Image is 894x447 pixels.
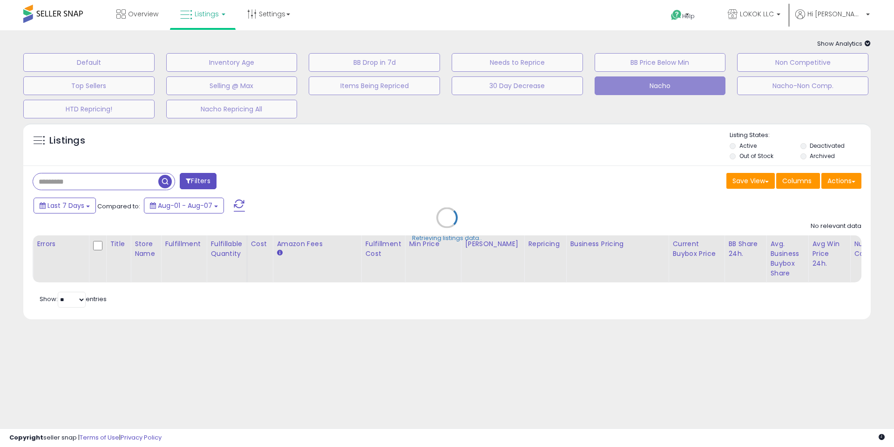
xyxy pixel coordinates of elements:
[664,2,713,30] a: Help
[452,76,583,95] button: 30 Day Decrease
[817,39,871,48] span: Show Analytics
[166,53,298,72] button: Inventory Age
[309,53,440,72] button: BB Drop in 7d
[595,76,726,95] button: Nacho
[682,12,695,20] span: Help
[740,9,774,19] span: LOKOK LLC
[166,76,298,95] button: Selling @ Max
[807,9,863,19] span: Hi [PERSON_NAME]
[670,9,682,21] i: Get Help
[166,100,298,118] button: Nacho Repricing All
[23,100,155,118] button: HTD Repricing!
[128,9,158,19] span: Overview
[595,53,726,72] button: BB Price Below Min
[737,53,868,72] button: Non Competitive
[23,76,155,95] button: Top Sellers
[309,76,440,95] button: Items Being Repriced
[452,53,583,72] button: Needs to Reprice
[23,53,155,72] button: Default
[795,9,870,30] a: Hi [PERSON_NAME]
[195,9,219,19] span: Listings
[737,76,868,95] button: Nacho-Non Comp.
[412,234,482,242] div: Retrieving listings data..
